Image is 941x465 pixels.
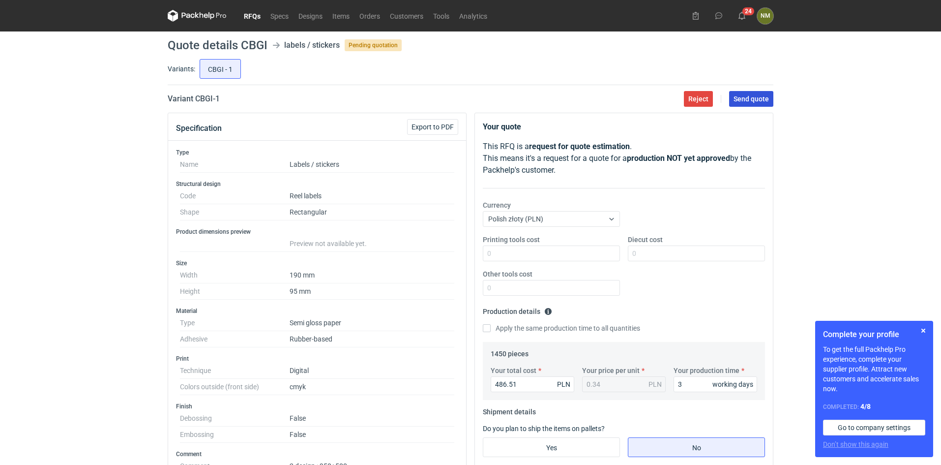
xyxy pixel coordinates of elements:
[491,346,529,358] legend: 1450 pieces
[491,366,536,375] label: Your total cost
[180,427,290,443] dt: Embossing
[265,10,294,22] a: Specs
[757,8,773,24] div: Natalia Mrozek
[176,228,458,236] h3: Product dimensions preview
[176,149,458,156] h3: Type
[180,331,290,347] dt: Adhesive
[290,283,454,300] dd: 95 mm
[483,269,532,279] label: Other tools cost
[176,259,458,267] h3: Size
[483,425,605,433] label: Do you plan to ship the items on pallets?
[180,283,290,300] dt: Height
[168,10,227,22] svg: Packhelp Pro
[917,325,929,337] button: Skip for now
[180,379,290,395] dt: Colors outside (front side)
[582,366,640,375] label: Your price per unit
[483,200,511,210] label: Currency
[483,280,620,296] input: 0
[483,404,536,416] legend: Shipment details
[290,267,454,283] dd: 190 mm
[483,122,521,131] strong: Your quote
[688,95,708,102] span: Reject
[168,93,220,105] h2: Variant CBGI - 1
[483,304,552,315] legend: Production details
[412,124,454,130] span: Export to PDF
[729,91,773,107] button: Send quote
[180,315,290,331] dt: Type
[684,91,713,107] button: Reject
[239,10,265,22] a: RFQs
[290,427,454,443] dd: False
[168,64,195,74] label: Variants:
[674,376,757,392] input: 0
[454,10,492,22] a: Analytics
[290,240,367,248] span: Preview not available yet.
[734,8,750,24] button: 24
[628,235,663,245] label: Diecut cost
[168,39,267,51] h1: Quote details CBGI
[290,363,454,379] dd: Digital
[200,59,241,79] label: CBGI - 1
[290,204,454,220] dd: Rectangular
[176,307,458,315] h3: Material
[529,142,630,151] strong: request for quote estimation
[483,141,765,176] p: This RFQ is a . This means it's a request for a quote for a by the Packhelp's customer.
[557,379,570,389] div: PLN
[823,402,925,412] div: Completed:
[290,188,454,204] dd: Reel labels
[483,323,640,333] label: Apply the same production time to all quantities
[290,410,454,427] dd: False
[294,10,327,22] a: Designs
[823,329,925,341] h1: Complete your profile
[860,403,871,410] strong: 4 / 8
[491,376,574,392] input: 0
[428,10,454,22] a: Tools
[628,437,765,457] label: No
[627,154,730,163] strong: production NOT yet approved
[176,180,458,188] h3: Structural design
[823,420,925,435] a: Go to company settings
[407,119,458,135] button: Export to PDF
[712,379,753,389] div: working days
[180,156,290,173] dt: Name
[290,315,454,331] dd: Semi gloss paper
[176,355,458,363] h3: Print
[176,403,458,410] h3: Finish
[284,39,340,51] div: labels / stickers
[757,8,773,24] button: NM
[290,156,454,173] dd: Labels / stickers
[176,450,458,458] h3: Comment
[483,437,620,457] label: Yes
[176,117,222,140] button: Specification
[483,246,620,261] input: 0
[345,39,402,51] span: Pending quotation
[734,95,769,102] span: Send quote
[180,188,290,204] dt: Code
[180,363,290,379] dt: Technique
[290,331,454,347] dd: Rubber-based
[488,215,543,223] span: Polish złoty (PLN)
[823,439,888,449] button: Don’t show this again
[180,267,290,283] dt: Width
[290,379,454,395] dd: cmyk
[385,10,428,22] a: Customers
[180,204,290,220] dt: Shape
[674,366,739,375] label: Your production time
[648,379,662,389] div: PLN
[483,235,540,245] label: Printing tools cost
[327,10,354,22] a: Items
[354,10,385,22] a: Orders
[823,344,925,394] p: To get the full Packhelp Pro experience, complete your supplier profile. Attract new customers an...
[628,246,765,261] input: 0
[180,410,290,427] dt: Debossing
